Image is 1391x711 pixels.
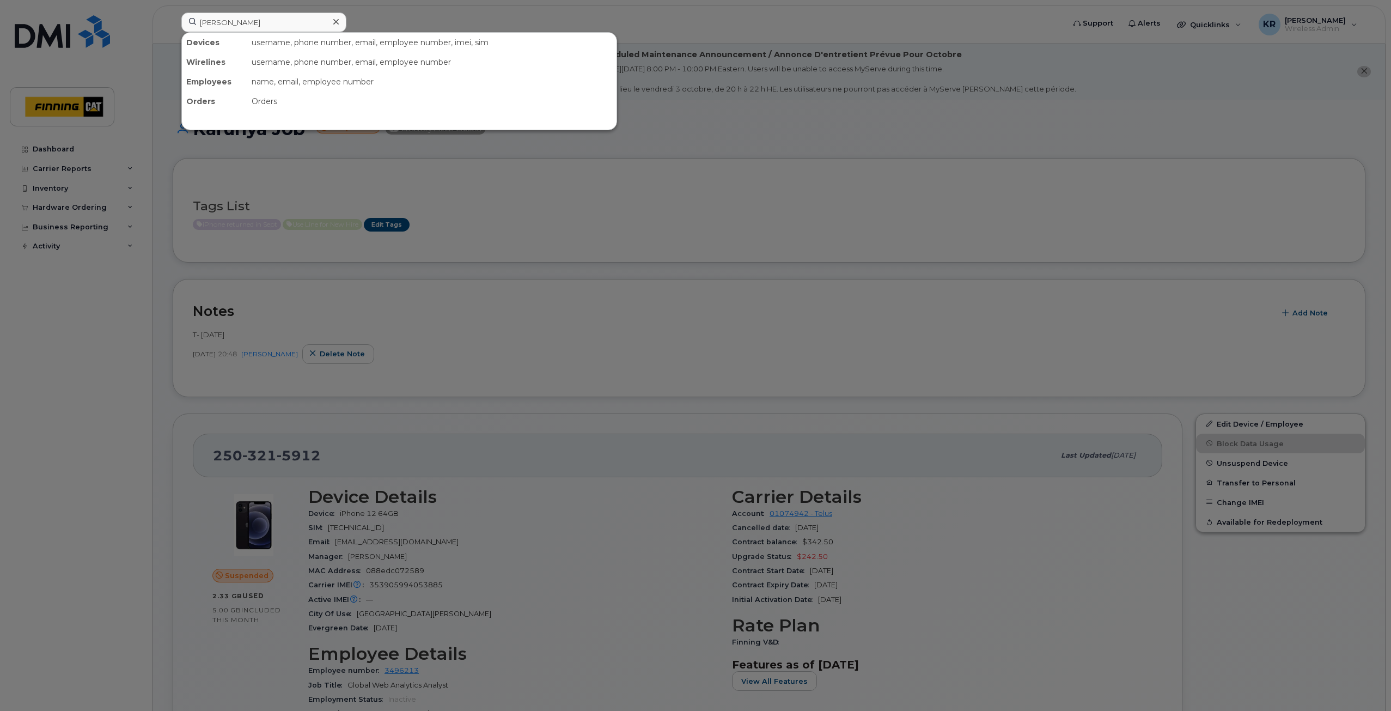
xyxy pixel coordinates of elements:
[182,33,247,52] div: Devices
[247,52,617,72] div: username, phone number, email, employee number
[247,92,617,111] div: Orders
[247,33,617,52] div: username, phone number, email, employee number, imei, sim
[182,72,247,92] div: Employees
[182,92,247,111] div: Orders
[247,72,617,92] div: name, email, employee number
[182,52,247,72] div: Wirelines
[1344,664,1383,703] iframe: Messenger Launcher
